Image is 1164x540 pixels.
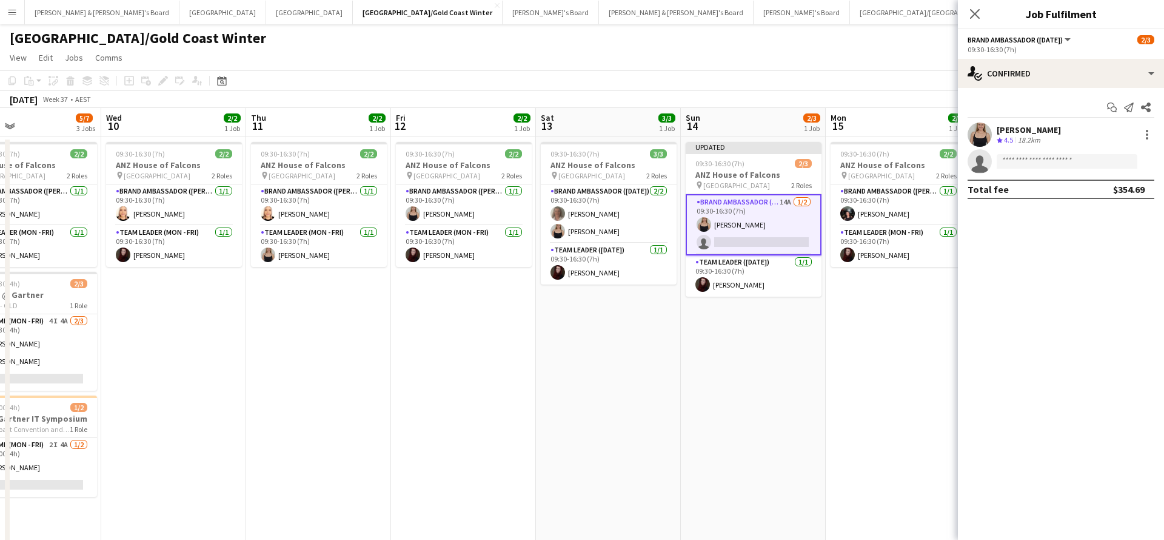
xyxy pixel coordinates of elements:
div: Total fee [968,183,1009,195]
span: Brand Ambassador (Sunday) [968,35,1063,44]
span: [GEOGRAPHIC_DATA] [124,171,190,180]
span: 15 [829,119,846,133]
app-card-role: Brand Ambassador ([PERSON_NAME])1/109:30-16:30 (7h)[PERSON_NAME] [396,184,532,226]
app-job-card: 09:30-16:30 (7h)3/3ANZ House of Falcons [GEOGRAPHIC_DATA]2 RolesBrand Ambassador ([DATE])2/209:30... [541,142,677,285]
span: Comms [95,52,122,63]
div: Updated [686,142,821,152]
div: 09:30-16:30 (7h) [968,45,1154,54]
span: Mon [831,112,846,123]
span: 1/2 [70,403,87,412]
span: 2 Roles [67,171,87,180]
span: 09:30-16:30 (7h) [695,159,744,168]
span: 2/2 [224,113,241,123]
span: 14 [684,119,700,133]
div: 1 Job [514,124,530,133]
app-card-role: Team Leader (Mon - Fri)1/109:30-16:30 (7h)[PERSON_NAME] [251,226,387,267]
span: 11 [249,119,266,133]
span: 2/3 [70,279,87,288]
span: 12 [394,119,406,133]
span: 2/2 [940,149,957,158]
app-card-role: Brand Ambassador ([DATE])14A1/209:30-16:30 (7h)[PERSON_NAME] [686,194,821,255]
app-card-role: Brand Ambassador ([PERSON_NAME])1/109:30-16:30 (7h)[PERSON_NAME] [106,184,242,226]
span: 2/2 [505,149,522,158]
app-job-card: Updated09:30-16:30 (7h)2/3ANZ House of Falcons [GEOGRAPHIC_DATA]2 RolesBrand Ambassador ([DATE])1... [686,142,821,297]
app-card-role: Team Leader ([DATE])1/109:30-16:30 (7h)[PERSON_NAME] [541,243,677,285]
app-card-role: Team Leader (Mon - Fri)1/109:30-16:30 (7h)[PERSON_NAME] [106,226,242,267]
div: 09:30-16:30 (7h)2/2ANZ House of Falcons [GEOGRAPHIC_DATA]2 RolesBrand Ambassador ([PERSON_NAME])1... [831,142,966,267]
div: 1 Job [659,124,675,133]
span: 09:30-16:30 (7h) [550,149,600,158]
span: 10 [104,119,122,133]
span: 2/3 [795,159,812,168]
app-card-role: Brand Ambassador ([PERSON_NAME])1/109:30-16:30 (7h)[PERSON_NAME] [251,184,387,226]
span: 1 Role [70,425,87,434]
span: View [10,52,27,63]
span: 2/2 [513,113,530,123]
h1: [GEOGRAPHIC_DATA]/Gold Coast Winter [10,29,266,47]
span: 2/2 [369,113,386,123]
h3: ANZ House of Falcons [541,160,677,170]
span: 2 Roles [936,171,957,180]
span: 09:30-16:30 (7h) [840,149,889,158]
div: AEST [75,95,91,104]
a: Edit [34,50,58,66]
span: 09:30-16:30 (7h) [406,149,455,158]
app-card-role: Brand Ambassador ([PERSON_NAME])1/109:30-16:30 (7h)[PERSON_NAME] [831,184,966,226]
button: [PERSON_NAME] & [PERSON_NAME]'s Board [599,1,754,24]
h3: ANZ House of Falcons [251,160,387,170]
h3: ANZ House of Falcons [396,160,532,170]
app-job-card: 09:30-16:30 (7h)2/2ANZ House of Falcons [GEOGRAPHIC_DATA]2 RolesBrand Ambassador ([PERSON_NAME])1... [106,142,242,267]
button: [GEOGRAPHIC_DATA] [179,1,266,24]
span: [GEOGRAPHIC_DATA] [269,171,335,180]
app-card-role: Team Leader (Mon - Fri)1/109:30-16:30 (7h)[PERSON_NAME] [831,226,966,267]
div: 1 Job [369,124,385,133]
h3: Job Fulfilment [958,6,1164,22]
span: Week 37 [40,95,70,104]
div: $354.69 [1113,183,1145,195]
a: Jobs [60,50,88,66]
button: [GEOGRAPHIC_DATA] [266,1,353,24]
h3: ANZ House of Falcons [686,169,821,180]
div: Confirmed [958,59,1164,88]
span: 4.5 [1004,135,1013,144]
span: 2 Roles [646,171,667,180]
span: 2 Roles [501,171,522,180]
span: [GEOGRAPHIC_DATA] [703,181,770,190]
span: Edit [39,52,53,63]
span: 2/2 [215,149,232,158]
app-card-role: Team Leader (Mon - Fri)1/109:30-16:30 (7h)[PERSON_NAME] [396,226,532,267]
h3: ANZ House of Falcons [106,160,242,170]
div: 1 Job [804,124,820,133]
button: [GEOGRAPHIC_DATA]/[GEOGRAPHIC_DATA] [850,1,1006,24]
span: 2/2 [70,149,87,158]
div: [DATE] [10,93,38,106]
div: 1 Job [949,124,965,133]
span: 2 Roles [791,181,812,190]
span: 09:30-16:30 (7h) [116,149,165,158]
span: [GEOGRAPHIC_DATA] [848,171,915,180]
span: Thu [251,112,266,123]
span: 2/3 [1137,35,1154,44]
app-job-card: 09:30-16:30 (7h)2/2ANZ House of Falcons [GEOGRAPHIC_DATA]2 RolesBrand Ambassador ([PERSON_NAME])1... [396,142,532,267]
h3: ANZ House of Falcons [831,160,966,170]
app-card-role: Team Leader ([DATE])1/109:30-16:30 (7h)[PERSON_NAME] [686,255,821,297]
span: 2/3 [803,113,820,123]
span: Wed [106,112,122,123]
span: Sun [686,112,700,123]
span: 13 [539,119,554,133]
button: [PERSON_NAME]'s Board [754,1,850,24]
span: 2/2 [360,149,377,158]
span: Sat [541,112,554,123]
span: Jobs [65,52,83,63]
span: 2 Roles [356,171,377,180]
span: 5/7 [76,113,93,123]
button: [PERSON_NAME] & [PERSON_NAME]'s Board [25,1,179,24]
span: 09:30-16:30 (7h) [261,149,310,158]
a: View [5,50,32,66]
span: 2 Roles [212,171,232,180]
span: 3/3 [650,149,667,158]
